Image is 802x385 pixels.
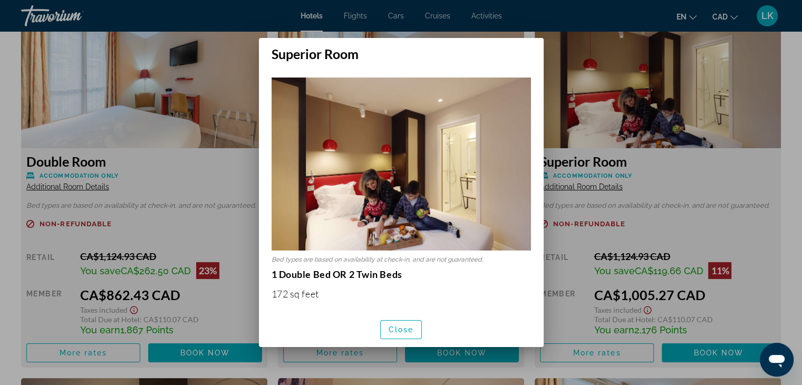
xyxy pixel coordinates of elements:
[272,256,531,263] p: Bed types are based on availability at check-in, and are not guaranteed.
[259,38,544,62] h2: Superior Room
[380,320,422,339] button: Close
[272,288,531,300] p: 172 sq feet
[272,78,531,251] img: ec140a5b-adc4-4916-9b0c-8de8fcaa0a6d.jpeg
[760,343,794,377] iframe: Button to launch messaging window
[389,325,414,334] span: Close
[272,268,402,280] strong: 1 Double Bed OR 2 Twin Beds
